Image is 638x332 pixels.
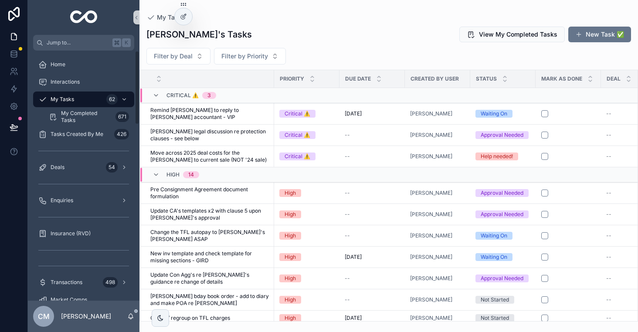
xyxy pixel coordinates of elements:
a: Check / regroup on TFL charges [150,315,269,322]
a: My Completed Tasks671 [44,109,134,125]
span: -- [345,232,350,239]
a: [PERSON_NAME] [410,153,465,160]
div: Not Started [481,296,509,304]
a: -- [345,275,400,282]
a: Approval Needed [475,210,530,218]
div: 54 [106,162,118,173]
span: [PERSON_NAME] [410,232,452,239]
span: Interactions [51,78,80,85]
span: Jump to... [47,39,109,46]
a: -- [345,296,400,303]
div: Approval Needed [481,210,523,218]
a: Critical ⚠️️ [279,131,334,139]
a: Transactions498 [33,274,134,290]
a: High [279,232,334,240]
span: -- [345,153,350,160]
div: Approval Needed [481,274,523,282]
div: Not Started [481,314,509,322]
a: Update CA's templates x2 with clause 5 upon [PERSON_NAME]'s approval [150,207,269,221]
span: [PERSON_NAME] [410,132,452,139]
div: High [285,296,296,304]
span: Home [51,61,65,68]
div: scrollable content [28,51,139,301]
span: -- [606,110,611,117]
span: -- [345,190,350,196]
div: 62 [106,94,118,105]
a: Waiting On [475,232,530,240]
div: High [285,253,296,261]
a: [DATE] [345,254,400,261]
span: Check / regroup on TFL charges [150,315,230,322]
a: Critical ⚠️️ [279,152,334,160]
span: [PERSON_NAME] [410,315,452,322]
a: Waiting On [475,253,530,261]
a: [PERSON_NAME] [410,211,465,218]
a: [DATE] [345,110,400,117]
button: Select Button [146,48,210,64]
a: Approval Needed [475,274,530,282]
a: -- [345,153,400,160]
div: Approval Needed [481,131,523,139]
div: Critical ⚠️️ [285,131,310,139]
div: Critical ⚠️️ [285,110,310,118]
a: Approval Needed [475,189,530,197]
span: -- [606,132,611,139]
a: Enquiries [33,193,134,208]
span: My Tasks [51,96,74,103]
span: -- [345,132,350,139]
a: Waiting On [475,110,530,118]
a: Change the TFL autopay to [PERSON_NAME]'s [PERSON_NAME] ASAP [150,229,269,243]
span: CM [38,311,50,322]
a: [PERSON_NAME] [410,190,465,196]
a: Insurance (RVD) [33,226,134,241]
a: -- [345,190,400,196]
a: Pre Consignment Agreement document formulation [150,186,269,200]
div: 498 [103,277,118,288]
a: [PERSON_NAME] [410,211,452,218]
a: Critical ⚠️️ [279,110,334,118]
span: -- [606,254,611,261]
a: High [279,189,334,197]
span: [PERSON_NAME] legal discussion re protection clauses - see below [150,128,269,142]
a: Not Started [475,296,530,304]
span: View My Completed Tasks [479,30,557,39]
span: Filter by Priority [221,52,268,61]
a: High [279,253,334,261]
a: Move across 2025 deal costs for the [PERSON_NAME] to current sale (NOT '24 sale) [150,149,269,163]
div: 14 [188,171,194,178]
a: -- [345,232,400,239]
a: [PERSON_NAME] [410,254,465,261]
a: Market Comps [33,292,134,308]
span: [PERSON_NAME] [410,254,452,261]
span: [DATE] [345,315,362,322]
span: Tasks Created By Me [51,131,103,138]
a: Update Con Agg's re [PERSON_NAME]'s guidance re change of details [150,271,269,285]
span: -- [606,315,611,322]
span: [DATE] [345,110,362,117]
p: [PERSON_NAME] [61,312,111,321]
div: 3 [207,92,211,99]
span: [PERSON_NAME] [410,110,452,117]
a: [PERSON_NAME] bday book order - add to diary and make POA re [PERSON_NAME] [150,293,269,307]
a: Home [33,57,134,72]
a: [PERSON_NAME] [410,232,465,239]
a: Not Started [475,314,530,322]
span: Enquiries [51,197,73,204]
div: 671 [115,112,129,122]
div: High [285,314,296,322]
a: Approval Needed [475,131,530,139]
a: Remind [PERSON_NAME] to reply to [PERSON_NAME] accountant - VIP [150,107,269,121]
button: Jump to...K [33,35,134,51]
span: High [166,171,180,178]
span: -- [606,190,611,196]
span: [PERSON_NAME] [410,153,452,160]
div: Approval Needed [481,189,523,197]
span: Filter by Deal [154,52,193,61]
div: Waiting On [481,232,507,240]
a: New Task ✅ [568,27,631,42]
